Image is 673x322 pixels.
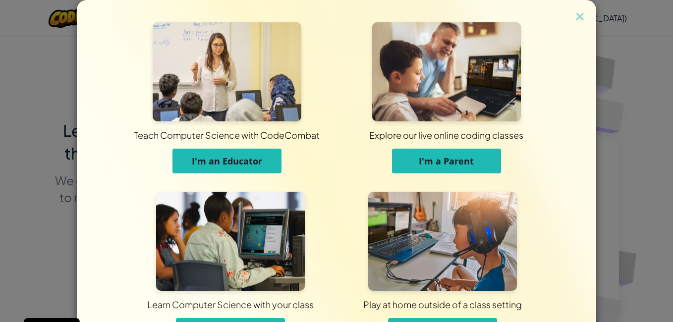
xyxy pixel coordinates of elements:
img: close icon [573,10,586,25]
img: For Students [156,192,305,291]
span: I'm an Educator [192,155,262,167]
img: For Educators [153,22,301,121]
button: I'm a Parent [392,149,501,173]
span: I'm a Parent [419,155,474,167]
button: I'm an Educator [172,149,281,173]
img: For Parents [372,22,521,121]
img: For Individuals [368,192,517,291]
